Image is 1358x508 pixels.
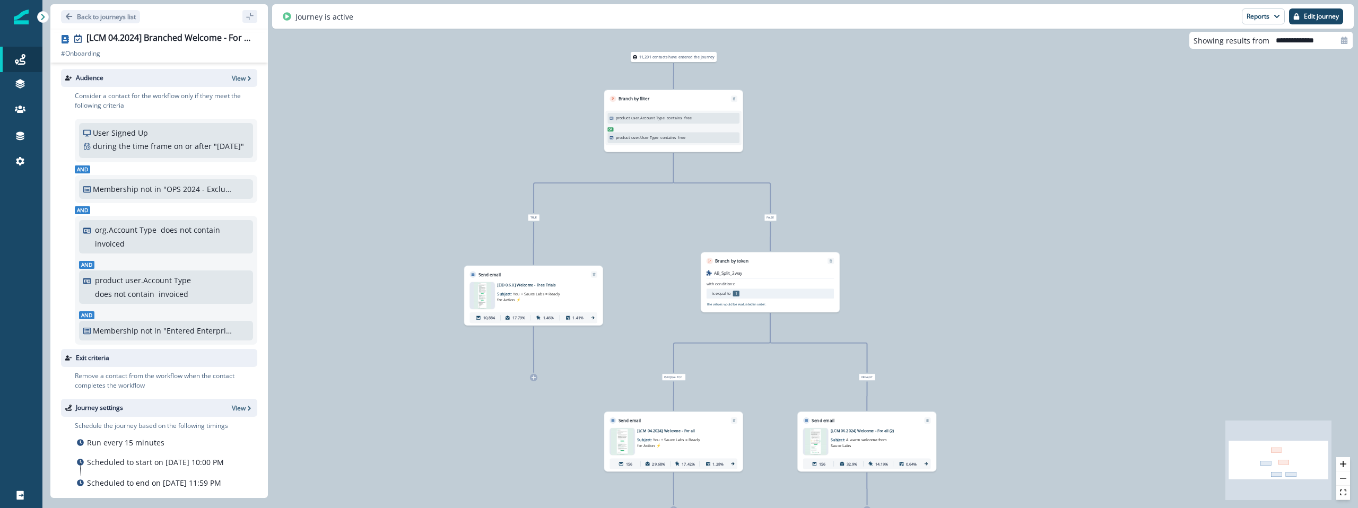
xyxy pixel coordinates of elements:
[528,214,539,221] span: True
[95,238,125,249] p: invoiced
[75,421,228,431] p: Schedule the journey based on the following timings
[674,153,771,213] g: Edge from 30e4339f-f07e-41af-8b18-1b6e584d0250 to node-edge-label2e9ecb31-411c-4d3a-a6fe-10daddb3...
[875,461,888,467] p: 14.19%
[712,461,723,467] p: 1.28%
[616,135,659,141] p: product user.User Type
[831,434,898,449] p: Subject:
[733,291,739,296] p: 1
[87,437,164,448] p: Run every 15 minutes
[707,281,736,286] p: with conditions:
[607,127,613,132] span: Or
[482,214,586,221] div: True
[619,417,641,424] p: Send email
[163,325,235,336] p: "Entered Enterprise Onboarding"
[797,411,936,471] div: Send emailRemoveemail asset unavailable[LCM 06.2024] Welcome - For all (2)Subject: A warm welcome...
[534,153,674,213] g: Edge from 30e4339f-f07e-41af-8b18-1b6e584d0250 to node-edge-label6475fd62-a806-4913-b705-9c2b0643...
[622,52,726,62] div: 11,201 contacts have entered the journey
[93,325,138,336] p: Membership
[483,315,495,321] p: 10,884
[619,95,650,102] p: Branch by filter
[662,374,685,381] span: is equal to 1
[232,404,246,413] p: View
[464,266,603,326] div: Send emailRemoveemail asset unavailable[EID 0.6.0] Welcome - Free TrialsSubject: You + Sauce Labs...
[61,49,100,58] p: # Onboarding
[859,374,875,381] span: Default
[682,461,694,467] p: 17.42%
[847,461,857,467] p: 32.9%
[75,165,90,173] span: And
[637,428,724,434] p: [LCM 04.2024] Welcome - For all
[701,252,840,312] div: Branch by tokenRemoveAB_Split_2waywith conditions:is equal to 1The values would be evaluated in o...
[497,288,564,303] p: Subject:
[805,428,826,455] img: email asset unavailable
[604,411,743,471] div: Send emailRemoveemail asset unavailable[LCM 04.2024] Welcome - For allSubject: You + Sauce Labs =...
[76,353,109,363] p: Exit criteria
[77,12,136,21] p: Back to journeys list
[572,315,583,321] p: 1.41%
[95,224,156,235] p: org.Account Type
[232,404,253,413] button: View
[478,271,501,278] p: Send email
[174,141,212,152] p: on or after
[86,33,253,45] div: [LCM 04.2024] Branched Welcome - For All
[214,141,244,152] p: " [DATE] "
[831,437,887,448] span: A warm welcome from Sauce Labs
[79,311,94,319] span: And
[626,461,632,467] p: 156
[764,214,777,221] span: False
[616,115,665,121] p: product user.Account Type
[707,302,767,306] p: The values would be evaluated in order.
[660,135,676,141] p: contains
[611,428,633,455] img: email asset unavailable
[14,10,29,24] img: Inflection
[622,374,726,381] div: is equal to 1
[715,258,748,264] p: Branch by token
[497,282,584,288] p: [EID 0.6.0] Welcome - Free Trials
[93,141,172,152] p: during the time frame
[819,461,825,467] p: 156
[75,371,257,390] p: Remove a contact from the workflow when the contact completes the workflow
[95,288,154,300] p: does not contain
[812,417,834,424] p: Send email
[79,261,94,269] span: And
[718,214,822,221] div: False
[87,477,221,488] p: Scheduled to end on [DATE] 11:59 PM
[1336,457,1350,471] button: zoom in
[543,315,554,321] p: 1.46%
[295,11,353,22] p: Journey is active
[712,291,731,296] p: is equal to
[75,206,90,214] span: And
[1194,35,1269,46] p: Showing results from
[906,461,917,467] p: 0.64%
[474,282,491,309] img: email asset unavailable
[815,374,919,381] div: Default
[497,291,560,302] span: You + Sauce Labs = Ready for Action ⚡
[93,183,138,195] p: Membership
[1336,486,1350,500] button: fit view
[141,325,161,336] p: not in
[161,224,220,235] p: does not contain
[831,428,917,434] p: [LCM 06.2024] Welcome - For all (2)
[61,10,140,23] button: Go back
[637,434,704,449] p: Subject:
[667,115,682,121] p: contains
[75,91,257,110] p: Consider a contact for the workflow only if they meet the following criteria
[652,461,665,467] p: 29.68%
[678,135,685,141] p: free
[770,313,867,373] g: Edge from 09d15240-2265-46ad-89fd-8d397864cb9a to node-edge-labeld8471c2c-5089-4bfc-9dec-97ca05de...
[232,74,246,83] p: View
[232,74,253,83] button: View
[637,437,700,448] span: You + Sauce Labs = Ready for Action ⚡
[76,403,123,413] p: Journey settings
[512,315,525,321] p: 17.79%
[141,183,161,195] p: not in
[1336,471,1350,486] button: zoom out
[76,73,103,83] p: Audience
[159,288,188,300] p: invoiced
[639,54,715,60] p: 11,201 contacts have entered the journey
[1304,13,1339,20] p: Edit journey
[242,10,257,23] button: sidebar collapse toggle
[674,313,770,373] g: Edge from 09d15240-2265-46ad-89fd-8d397864cb9a to node-edge-label31ebc888-ebe0-43a0-b0b9-fbc4c97d...
[714,270,743,276] p: AB_Split_2way
[604,90,743,152] div: Branch by filterRemoveproduct user.Account Typecontains free Orproduct user.User Typecontains free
